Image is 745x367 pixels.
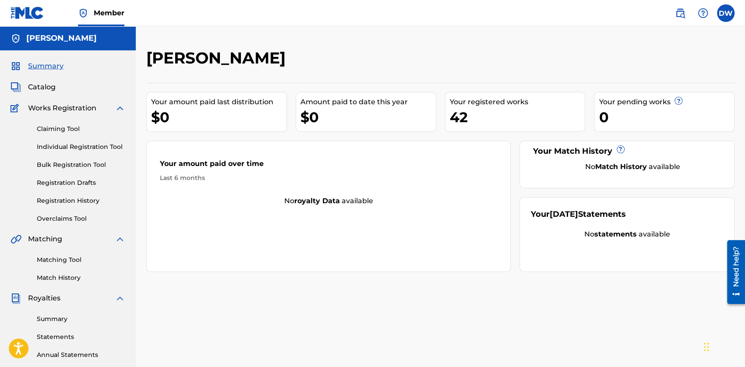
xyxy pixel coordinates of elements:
h2: [PERSON_NAME] [146,48,290,68]
div: No available [147,196,510,206]
span: Works Registration [28,103,96,113]
span: Catalog [28,82,56,92]
a: Overclaims Tool [37,214,125,223]
div: Your amount paid last distribution [151,97,286,107]
span: Royalties [28,293,60,303]
div: Your Statements [531,208,626,220]
img: Top Rightsholder [78,8,88,18]
div: 42 [450,107,585,127]
iframe: Resource Center [720,237,745,307]
div: Your pending works [599,97,734,107]
div: No available [542,162,723,172]
div: Your registered works [450,97,585,107]
a: Statements [37,332,125,342]
img: help [698,8,708,18]
span: Matching [28,234,62,244]
div: 0 [599,107,734,127]
div: Your amount paid over time [160,159,497,173]
img: MLC Logo [11,7,44,19]
img: Works Registration [11,103,22,113]
img: expand [115,103,125,113]
img: Matching [11,234,21,244]
a: Individual Registration Tool [37,142,125,152]
a: SummarySummary [11,61,64,71]
span: ? [675,97,682,104]
a: Match History [37,273,125,282]
iframe: Chat Widget [701,325,745,367]
a: Annual Statements [37,350,125,360]
img: Summary [11,61,21,71]
div: No available [531,229,723,240]
div: $0 [151,107,286,127]
a: Registration Drafts [37,178,125,187]
img: expand [115,293,125,303]
a: Public Search [671,4,689,22]
img: Accounts [11,33,21,44]
a: Matching Tool [37,255,125,265]
a: Claiming Tool [37,124,125,134]
div: Drag [704,334,709,360]
div: User Menu [717,4,734,22]
span: [DATE] [550,209,578,219]
h5: DeMarkus Woods-Oliphant [26,33,97,43]
strong: Match History [595,162,646,171]
a: Bulk Registration Tool [37,160,125,169]
a: CatalogCatalog [11,82,56,92]
img: expand [115,234,125,244]
span: ? [617,146,624,153]
span: Member [94,8,124,18]
a: Registration History [37,196,125,205]
strong: royalty data [294,197,339,205]
img: Royalties [11,293,21,303]
span: Summary [28,61,64,71]
div: $0 [300,107,436,127]
div: Last 6 months [160,173,497,183]
div: Your Match History [531,145,723,157]
div: Help [694,4,712,22]
img: search [675,8,685,18]
img: Catalog [11,82,21,92]
strong: statements [594,230,636,238]
a: Summary [37,314,125,324]
div: Amount paid to date this year [300,97,436,107]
